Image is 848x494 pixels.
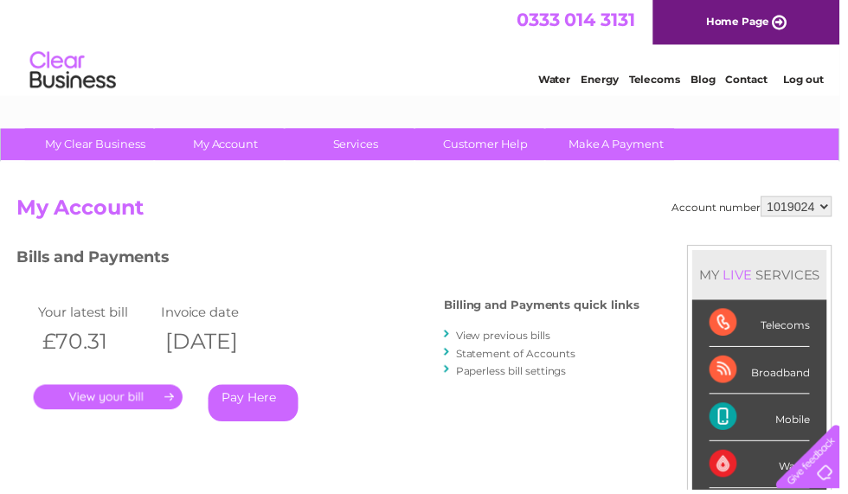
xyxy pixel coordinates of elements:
div: Water [716,446,818,493]
div: Broadband [716,350,818,398]
a: Make A Payment [551,130,694,162]
a: Customer Help [420,130,562,162]
a: Blog [697,74,723,87]
td: Your latest bill [34,304,158,327]
a: Telecoms [635,74,687,87]
th: £70.31 [34,327,158,362]
img: logo.png [29,45,118,98]
a: My Clear Business [25,130,168,162]
a: Pay Here [210,388,301,426]
div: Mobile [716,398,818,446]
a: Energy [587,74,625,87]
div: MY SERVICES [699,253,835,302]
div: Telecoms [716,303,818,350]
a: Log out [791,74,832,87]
div: LIVE [727,269,763,285]
a: Paperless bill settings [460,368,572,381]
a: . [34,388,184,414]
a: 0333 014 3131 [522,9,641,30]
a: Statement of Accounts [460,350,581,363]
a: Services [288,130,431,162]
div: Account number [678,198,840,219]
a: My Account [157,130,299,162]
a: View previous bills [460,332,556,345]
td: Invoice date [158,304,283,327]
h2: My Account [16,198,840,231]
a: Water [543,74,576,87]
h3: Bills and Payments [16,247,646,278]
th: [DATE] [158,327,283,362]
a: Contact [733,74,775,87]
div: Clear Business is a trading name of Verastar Limited (registered in [GEOGRAPHIC_DATA] No. 3667643... [16,10,834,84]
h4: Billing and Payments quick links [448,302,646,315]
